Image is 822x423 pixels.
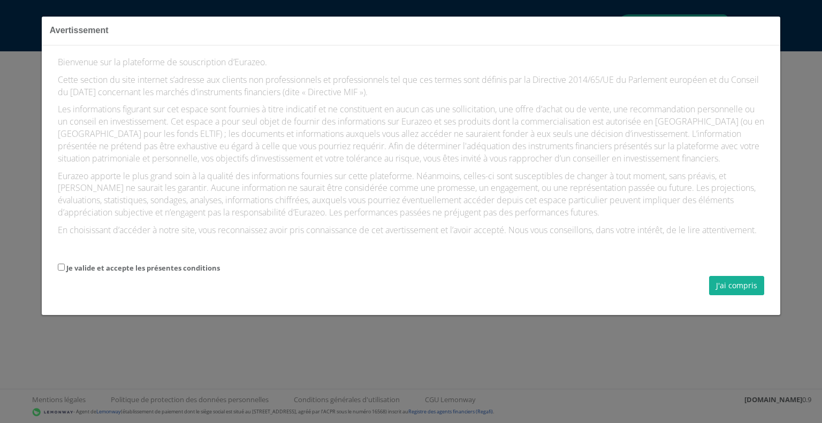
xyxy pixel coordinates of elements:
[58,74,764,98] p: Cette section du site internet s’adresse aux clients non professionnels et professionnels tel que...
[58,56,764,68] p: Bienvenue sur la plateforme de souscription d’Eurazeo.
[58,224,764,236] p: En choisissant d’accéder à notre site, vous reconnaissez avoir pris connaissance de cet avertisse...
[58,103,764,164] p: Les informations figurant sur cet espace sont fournies à titre indicatif et ne constituent en auc...
[66,263,220,273] label: Je valide et accepte les présentes conditions
[58,170,764,219] p: Eurazeo apporte le plus grand soin à la qualité des informations fournies sur cette plateforme. N...
[709,276,764,295] button: J'ai compris
[50,25,772,37] h3: Avertissement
